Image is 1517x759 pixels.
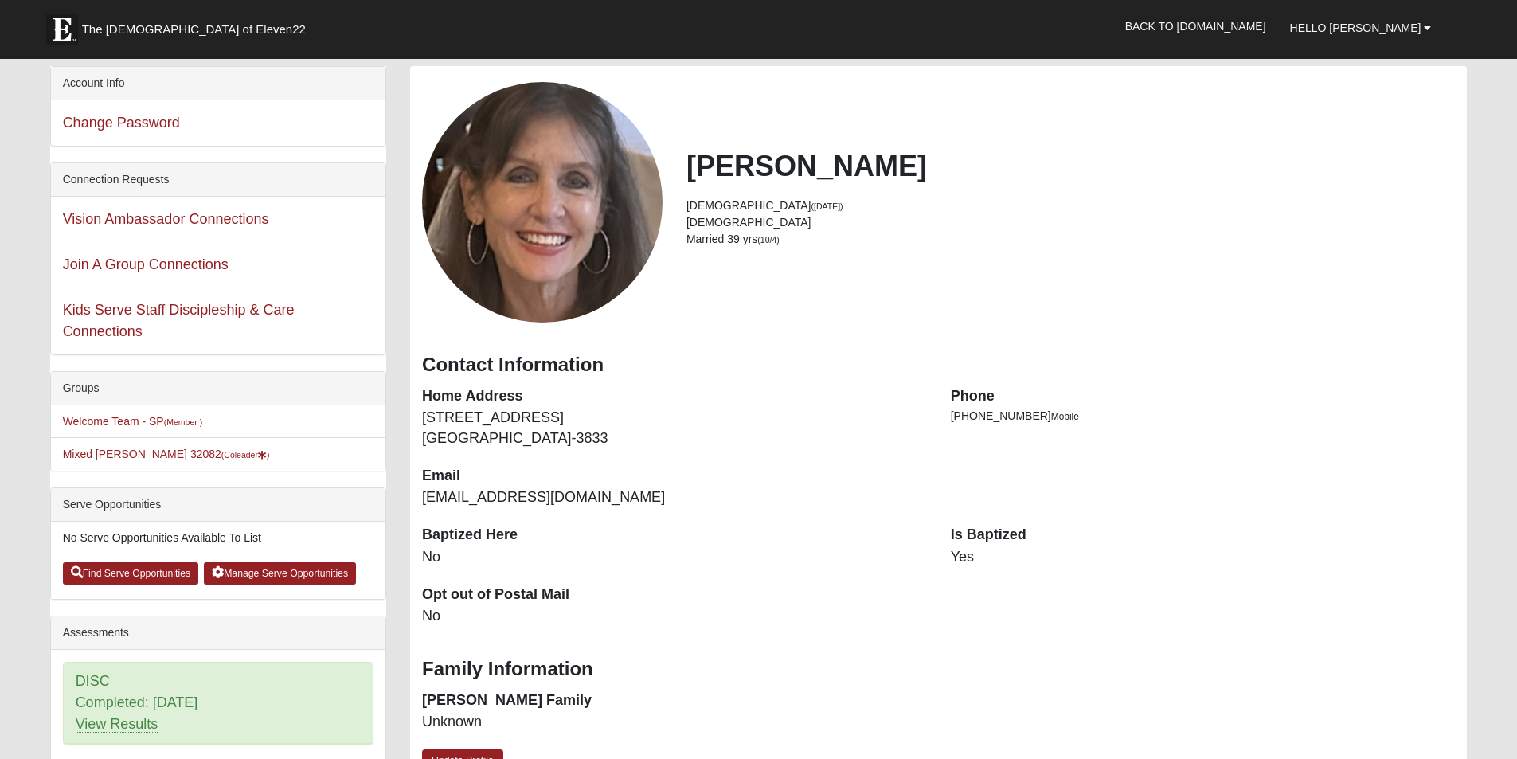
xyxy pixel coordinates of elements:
[422,354,1455,377] h3: Contact Information
[51,67,385,100] div: Account Info
[63,415,203,428] a: Welcome Team - SP(Member )
[38,6,357,45] a: The [DEMOGRAPHIC_DATA] of Eleven22
[422,712,927,733] dd: Unknown
[686,198,1455,214] li: [DEMOGRAPHIC_DATA]
[63,256,229,272] a: Join A Group Connections
[422,525,927,546] dt: Baptized Here
[63,448,270,460] a: Mixed [PERSON_NAME] 32082(Coleader)
[1113,6,1278,46] a: Back to [DOMAIN_NAME]
[422,487,927,508] dd: [EMAIL_ADDRESS][DOMAIN_NAME]
[811,201,843,211] small: ([DATE])
[951,386,1456,407] dt: Phone
[46,14,78,45] img: Eleven22 logo
[686,149,1455,183] h2: [PERSON_NAME]
[51,488,385,522] div: Serve Opportunities
[422,547,927,568] dd: No
[686,231,1455,248] li: Married 39 yrs
[51,522,385,554] li: No Serve Opportunities Available To List
[951,547,1456,568] dd: Yes
[51,616,385,650] div: Assessments
[951,525,1456,546] dt: Is Baptized
[757,235,779,245] small: (10/4)
[422,691,927,711] dt: [PERSON_NAME] Family
[422,82,663,323] a: View Fullsize Photo
[164,417,202,427] small: (Member )
[63,115,180,131] a: Change Password
[422,585,927,605] dt: Opt out of Postal Mail
[76,716,158,733] a: View Results
[64,663,373,744] div: DISC Completed: [DATE]
[221,450,270,460] small: (Coleader )
[63,302,295,339] a: Kids Serve Staff Discipleship & Care Connections
[1290,22,1421,34] span: Hello [PERSON_NAME]
[63,562,199,585] a: Find Serve Opportunities
[82,22,306,37] span: The [DEMOGRAPHIC_DATA] of Eleven22
[51,163,385,197] div: Connection Requests
[1051,411,1079,422] span: Mobile
[63,211,269,227] a: Vision Ambassador Connections
[1278,8,1444,48] a: Hello [PERSON_NAME]
[422,658,1455,681] h3: Family Information
[422,466,927,487] dt: Email
[51,372,385,405] div: Groups
[951,408,1456,424] li: [PHONE_NUMBER]
[204,562,356,585] a: Manage Serve Opportunities
[422,408,927,448] dd: [STREET_ADDRESS] [GEOGRAPHIC_DATA]-3833
[686,214,1455,231] li: [DEMOGRAPHIC_DATA]
[422,606,927,627] dd: No
[422,386,927,407] dt: Home Address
